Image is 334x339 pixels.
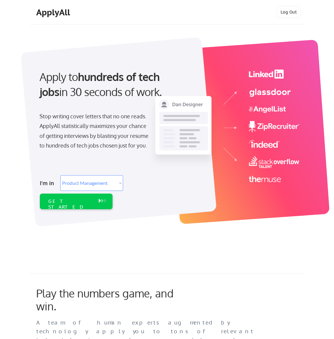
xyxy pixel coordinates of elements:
[36,7,72,17] div: ApplyAll
[48,198,93,210] div: GET STARTED
[277,6,301,18] button: Log Out
[40,69,173,100] div: Apply to in 30 seconds of work.
[36,287,195,313] div: Play the numbers game, and win.
[40,178,57,188] div: I'm in
[40,70,162,98] strong: hundreds of tech jobs
[40,111,149,151] div: Stop writing cover letters that no one reads. ApplyAll statistically maximizes your chance of get...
